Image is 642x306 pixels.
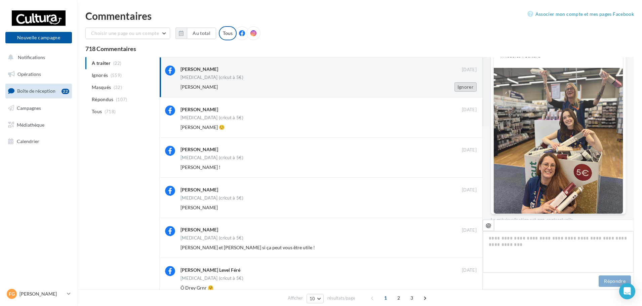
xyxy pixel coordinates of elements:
[486,222,491,228] i: @
[5,32,72,43] button: Nouvelle campagne
[4,84,73,98] a: Boîte de réception22
[105,109,116,114] span: (718)
[180,226,218,233] div: [PERSON_NAME]
[327,295,355,301] span: résultats/page
[17,138,39,144] span: Calendrier
[180,66,218,73] div: [PERSON_NAME]
[92,108,102,115] span: Tous
[180,276,243,280] div: [MEDICAL_DATA] (cricut à 5€)
[180,75,243,80] div: [MEDICAL_DATA] (cricut à 5€)
[180,245,315,250] span: [PERSON_NAME] et [PERSON_NAME] si ça peut vous être utile !
[111,73,122,78] span: (559)
[380,293,391,303] span: 1
[92,96,114,103] span: Répondus
[219,26,237,40] div: Tous
[4,50,71,64] button: Notifications
[175,28,216,39] button: Au total
[180,236,243,240] div: [MEDICAL_DATA] (cricut à 5€)
[180,205,218,210] span: [PERSON_NAME]
[307,294,324,303] button: 10
[310,296,315,301] span: 10
[92,84,111,91] span: Masqués
[114,85,122,90] span: (32)
[17,71,41,77] span: Opérations
[454,82,477,92] button: Ignorer
[406,293,417,303] span: 3
[4,101,73,115] a: Campagnes
[85,11,634,21] div: Commentaires
[17,105,41,111] span: Campagnes
[619,283,635,299] div: Open Intercom Messenger
[180,164,220,170] span: [PERSON_NAME] !
[62,89,69,94] div: 22
[462,227,477,233] span: [DATE]
[462,187,477,193] span: [DATE]
[180,124,225,130] span: [PERSON_NAME] ☺️
[180,186,218,193] div: [PERSON_NAME]
[180,84,218,90] span: [PERSON_NAME]
[5,288,72,300] a: FG [PERSON_NAME]
[4,134,73,148] a: Calendrier
[9,291,15,297] span: FG
[180,267,240,273] div: [PERSON_NAME] Level Féré
[180,285,213,291] span: Ô Drey Grnr 🤗
[462,67,477,73] span: [DATE]
[4,67,73,81] a: Opérations
[91,30,159,36] span: Choisir une page ou un compte
[116,97,127,102] span: (107)
[462,147,477,153] span: [DATE]
[527,10,634,18] a: Associer mon compte et mes pages Facebook
[483,220,494,231] button: @
[180,156,243,160] div: [MEDICAL_DATA] (cricut à 5€)
[599,275,631,287] button: Répondre
[17,88,55,94] span: Boîte de réception
[180,106,218,113] div: [PERSON_NAME]
[4,118,73,132] a: Médiathèque
[393,293,404,303] span: 2
[17,122,44,127] span: Médiathèque
[180,196,243,200] div: [MEDICAL_DATA] (cricut à 5€)
[18,54,45,60] span: Notifications
[288,295,303,301] span: Afficher
[462,267,477,273] span: [DATE]
[180,146,218,153] div: [PERSON_NAME]
[85,28,170,39] button: Choisir une page ou un compte
[180,116,243,120] div: [MEDICAL_DATA] (cricut à 5€)
[85,46,634,52] div: 718 Commentaires
[92,72,108,79] span: Ignorés
[187,28,216,39] button: Au total
[462,107,477,113] span: [DATE]
[491,214,626,223] div: La prévisualisation est non-contractuelle
[19,291,64,297] p: [PERSON_NAME]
